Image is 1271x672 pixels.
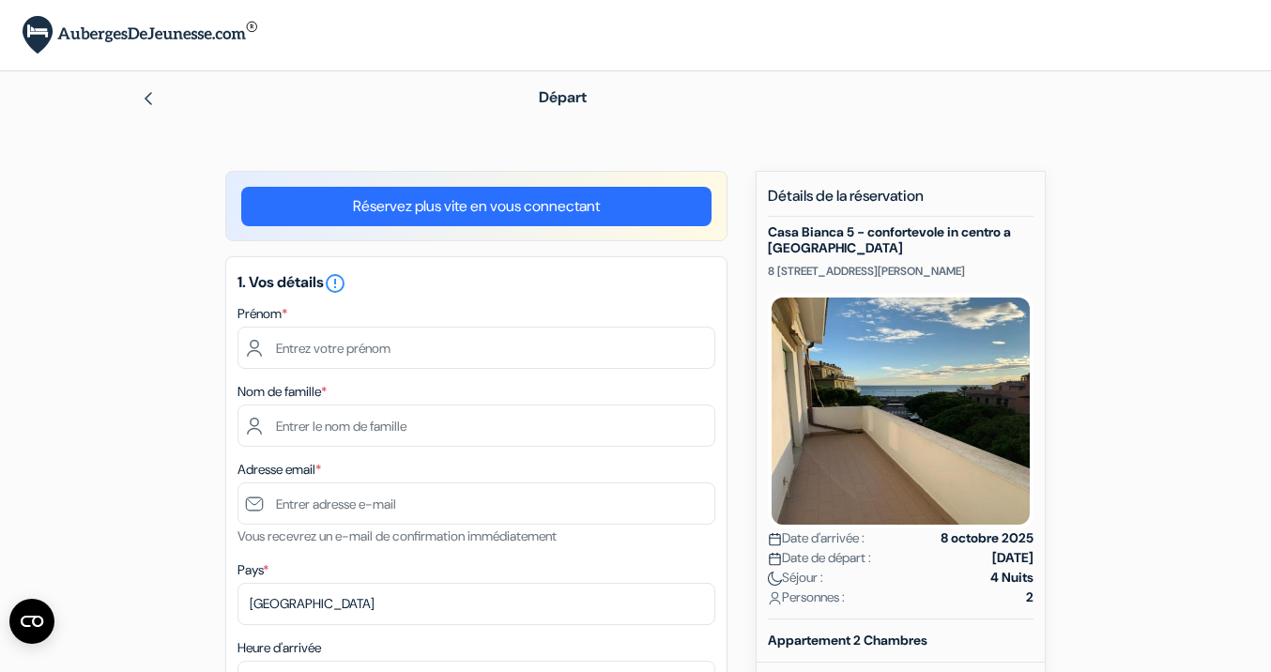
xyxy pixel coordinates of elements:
[237,638,321,658] label: Heure d'arrivée
[768,568,823,588] span: Séjour :
[141,91,156,106] img: left_arrow.svg
[768,264,1034,279] p: 8 [STREET_ADDRESS][PERSON_NAME]
[237,405,715,447] input: Entrer le nom de famille
[324,272,346,292] a: error_outline
[941,528,1034,548] strong: 8 octobre 2025
[768,632,927,649] b: Appartement 2 Chambres
[237,560,268,580] label: Pays
[324,272,346,295] i: error_outline
[768,588,845,607] span: Personnes :
[768,528,865,548] span: Date d'arrivée :
[768,532,782,546] img: calendar.svg
[768,591,782,605] img: user_icon.svg
[9,599,54,644] button: Ouvrir le widget CMP
[237,304,287,324] label: Prénom
[23,16,257,54] img: AubergesDeJeunesse.com
[237,460,321,480] label: Adresse email
[768,224,1034,256] h5: Casa Bianca 5 - confortevole in centro a [GEOGRAPHIC_DATA]
[1026,588,1034,607] strong: 2
[990,568,1034,588] strong: 4 Nuits
[768,572,782,586] img: moon.svg
[992,548,1034,568] strong: [DATE]
[237,527,557,544] small: Vous recevrez un e-mail de confirmation immédiatement
[768,548,871,568] span: Date de départ :
[768,187,1034,217] h5: Détails de la réservation
[237,327,715,369] input: Entrez votre prénom
[237,382,327,402] label: Nom de famille
[241,187,712,226] a: Réservez plus vite en vous connectant
[768,552,782,566] img: calendar.svg
[237,272,715,295] h5: 1. Vos détails
[539,87,587,107] span: Départ
[237,482,715,525] input: Entrer adresse e-mail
